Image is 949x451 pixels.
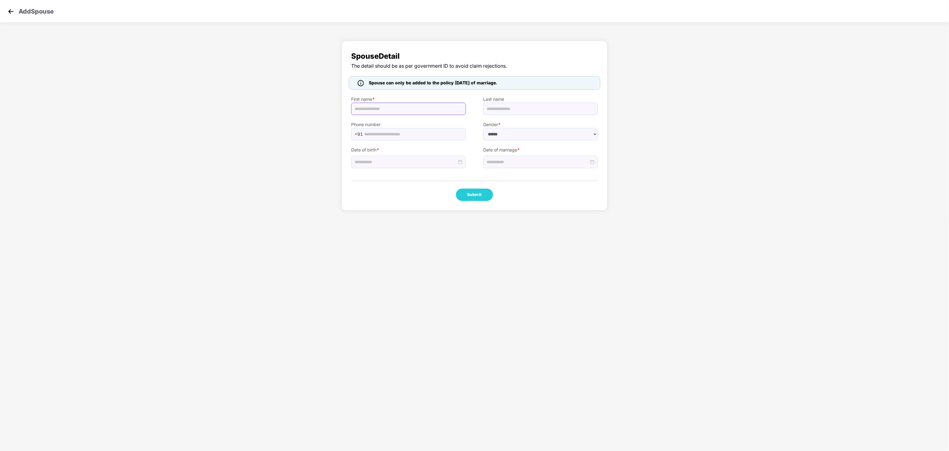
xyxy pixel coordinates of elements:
label: First name [351,96,466,103]
span: +91 [355,130,363,139]
span: Spouse can only be added to the policy [DATE] of marriage. [369,79,497,86]
label: Date of marriage [483,147,598,153]
span: Spouse Detail [351,50,598,62]
label: Gender [483,121,598,128]
button: Submit [456,189,493,201]
img: icon [358,80,364,86]
img: svg+xml;base64,PHN2ZyB4bWxucz0iaHR0cDovL3d3dy53My5vcmcvMjAwMC9zdmciIHdpZHRoPSIzMCIgaGVpZ2h0PSIzMC... [6,7,15,16]
p: Add Spouse [19,7,54,14]
span: The detail should be as per government ID to avoid claim rejections. [351,62,598,70]
label: Date of birth [351,147,466,153]
label: Phone number [351,121,466,128]
label: Last name [483,96,598,103]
